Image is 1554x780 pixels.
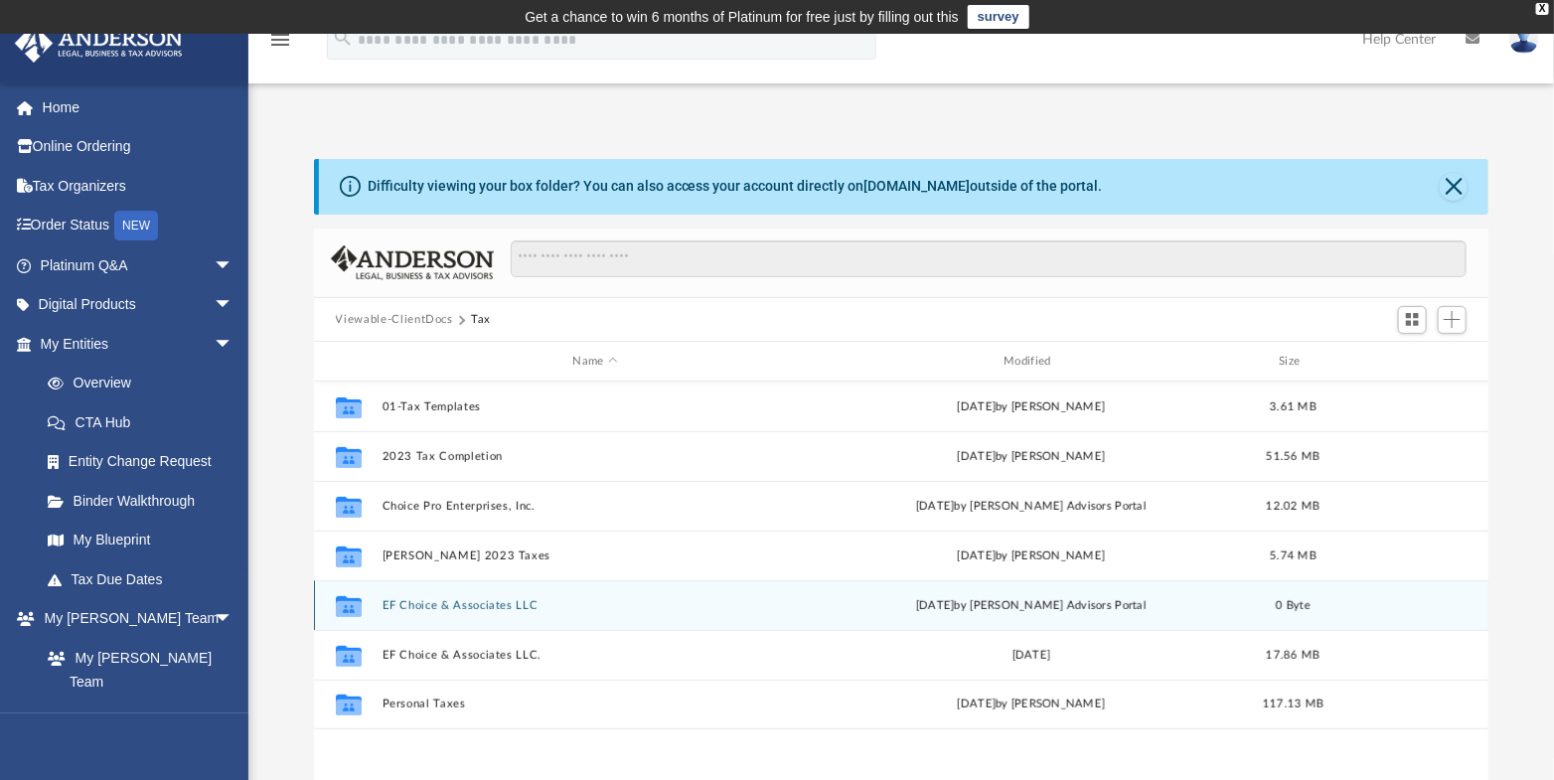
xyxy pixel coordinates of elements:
[382,649,809,662] button: EF Choice & Associates LLC.
[382,400,809,413] button: 01-Tax Templates
[336,311,453,329] button: Viewable-ClientDocs
[28,521,253,560] a: My Blueprint
[14,245,263,285] a: Platinum Q&Aarrow_drop_down
[818,696,1245,713] div: [DATE] by [PERSON_NAME]
[14,166,263,206] a: Tax Organizers
[1266,650,1320,661] span: 17.86 MB
[114,211,158,240] div: NEW
[214,285,253,326] span: arrow_drop_down
[214,245,253,286] span: arrow_drop_down
[1253,353,1332,371] div: Size
[818,647,1245,665] div: [DATE]
[268,38,292,52] a: menu
[368,176,1103,197] div: Difficulty viewing your box folder? You can also access your account directly on outside of the p...
[14,127,263,167] a: Online Ordering
[268,28,292,52] i: menu
[214,599,253,640] span: arrow_drop_down
[28,481,263,521] a: Binder Walkthrough
[818,398,1245,416] div: [DATE] by [PERSON_NAME]
[968,5,1029,29] a: survey
[1270,550,1317,561] span: 5.74 MB
[864,178,971,194] a: [DOMAIN_NAME]
[14,324,263,364] a: My Entitiesarrow_drop_down
[382,599,809,612] button: EF Choice & Associates LLC
[1440,173,1468,201] button: Close
[1266,451,1320,462] span: 51.56 MB
[28,702,253,741] a: Anderson System
[1438,306,1468,334] button: Add
[1536,3,1549,15] div: close
[818,597,1245,615] div: [DATE] by [PERSON_NAME] Advisors Portal
[322,353,372,371] div: id
[1270,401,1317,412] span: 3.61 MB
[382,500,809,513] button: Choice Pro Enterprises, Inc.
[525,5,959,29] div: Get a chance to win 6 months of Platinum for free just by filling out this
[28,638,243,702] a: My [PERSON_NAME] Team
[28,402,263,442] a: CTA Hub
[14,87,263,127] a: Home
[1509,25,1539,54] img: User Pic
[511,240,1467,278] input: Search files and folders
[28,559,263,599] a: Tax Due Dates
[14,206,263,246] a: Order StatusNEW
[28,442,263,482] a: Entity Change Request
[1276,600,1311,611] span: 0 Byte
[382,450,809,463] button: 2023 Tax Completion
[817,353,1244,371] div: Modified
[818,547,1245,565] div: [DATE] by [PERSON_NAME]
[1263,699,1323,709] span: 117.13 MB
[818,448,1245,466] div: [DATE] by [PERSON_NAME]
[14,285,263,325] a: Digital Productsarrow_drop_down
[1398,306,1428,334] button: Switch to Grid View
[28,364,263,403] a: Overview
[382,698,809,710] button: Personal Taxes
[1266,501,1320,512] span: 12.02 MB
[471,311,491,329] button: Tax
[1341,353,1480,371] div: id
[381,353,808,371] div: Name
[818,498,1245,516] div: [DATE] by [PERSON_NAME] Advisors Portal
[214,324,253,365] span: arrow_drop_down
[14,599,253,639] a: My [PERSON_NAME] Teamarrow_drop_down
[9,24,189,63] img: Anderson Advisors Platinum Portal
[382,549,809,562] button: [PERSON_NAME] 2023 Taxes
[332,27,354,49] i: search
